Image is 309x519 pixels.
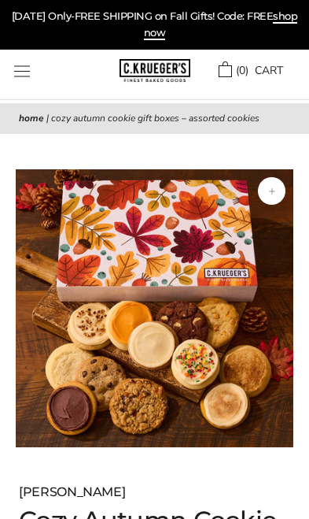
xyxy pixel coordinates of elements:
[19,112,44,124] a: Home
[19,483,290,502] div: [PERSON_NAME]
[14,65,30,77] button: Open navigation
[46,112,49,124] span: |
[219,63,283,79] a: (0) CART
[19,111,290,127] nav: breadcrumbs
[16,169,293,447] img: Cozy Autumn Cookie Gift Boxes – Assorted Cookies
[51,112,259,124] span: Cozy Autumn Cookie Gift Boxes – Assorted Cookies
[120,59,190,82] img: C.KRUEGER'S
[258,177,285,205] button: Zoom
[12,9,298,40] a: [DATE] Only-FREE SHIPPING on Fall Gifts! Code: FREEshop now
